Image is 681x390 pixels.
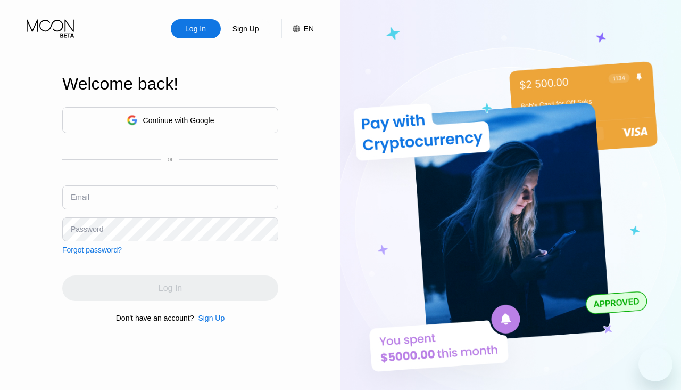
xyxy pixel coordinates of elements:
[194,314,225,322] div: Sign Up
[198,314,225,322] div: Sign Up
[221,19,271,38] div: Sign Up
[62,107,278,133] div: Continue with Google
[281,19,314,38] div: EN
[62,74,278,94] div: Welcome back!
[62,246,122,254] div: Forgot password?
[231,23,260,34] div: Sign Up
[71,225,103,233] div: Password
[304,25,314,33] div: EN
[638,347,672,381] iframe: Button to launch messaging window
[71,193,89,201] div: Email
[143,116,214,125] div: Continue with Google
[171,19,221,38] div: Log In
[184,23,207,34] div: Log In
[168,156,173,163] div: or
[116,314,194,322] div: Don't have an account?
